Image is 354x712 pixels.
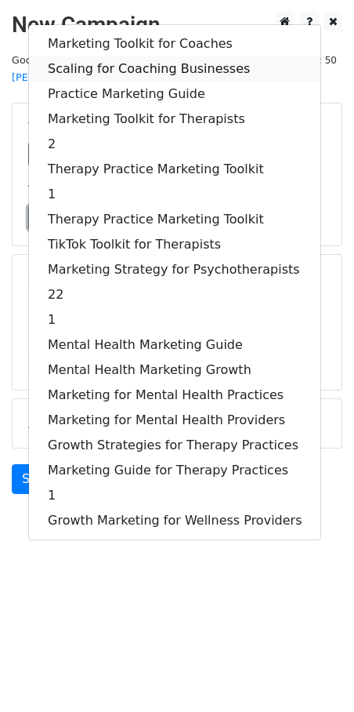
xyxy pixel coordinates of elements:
a: Marketing Toolkit for Coaches [29,31,320,56]
a: 22 [29,282,320,307]
a: Practice Marketing Guide [29,82,320,107]
a: Send [12,464,63,494]
a: 2 [29,132,320,157]
a: Growth Marketing for Wellness Providers [29,508,320,533]
h2: New Campaign [12,12,342,38]
iframe: Chat Widget [276,637,354,712]
a: Therapy Practice Marketing Toolkit [29,157,320,182]
a: Mental Health Marketing Growth [29,358,320,383]
a: Marketing Strategy for Psychotherapists [29,257,320,282]
a: 1 [29,483,320,508]
a: Marketing Guide for Therapy Practices [29,458,320,483]
a: 1 [29,182,320,207]
a: Growth Strategies for Therapy Practices [29,433,320,458]
a: 1 [29,307,320,332]
a: Mental Health Marketing Guide [29,332,320,358]
small: Google Sheet: [12,54,186,84]
a: Marketing for Mental Health Practices [29,383,320,408]
a: Marketing for Mental Health Providers [29,408,320,433]
a: Marketing Toolkit for Therapists [29,107,320,132]
a: Therapy Practice Marketing Toolkit [29,207,320,232]
a: TikTok Toolkit for Therapists [29,232,320,257]
a: Scaling for Coaching Businesses [29,56,320,82]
